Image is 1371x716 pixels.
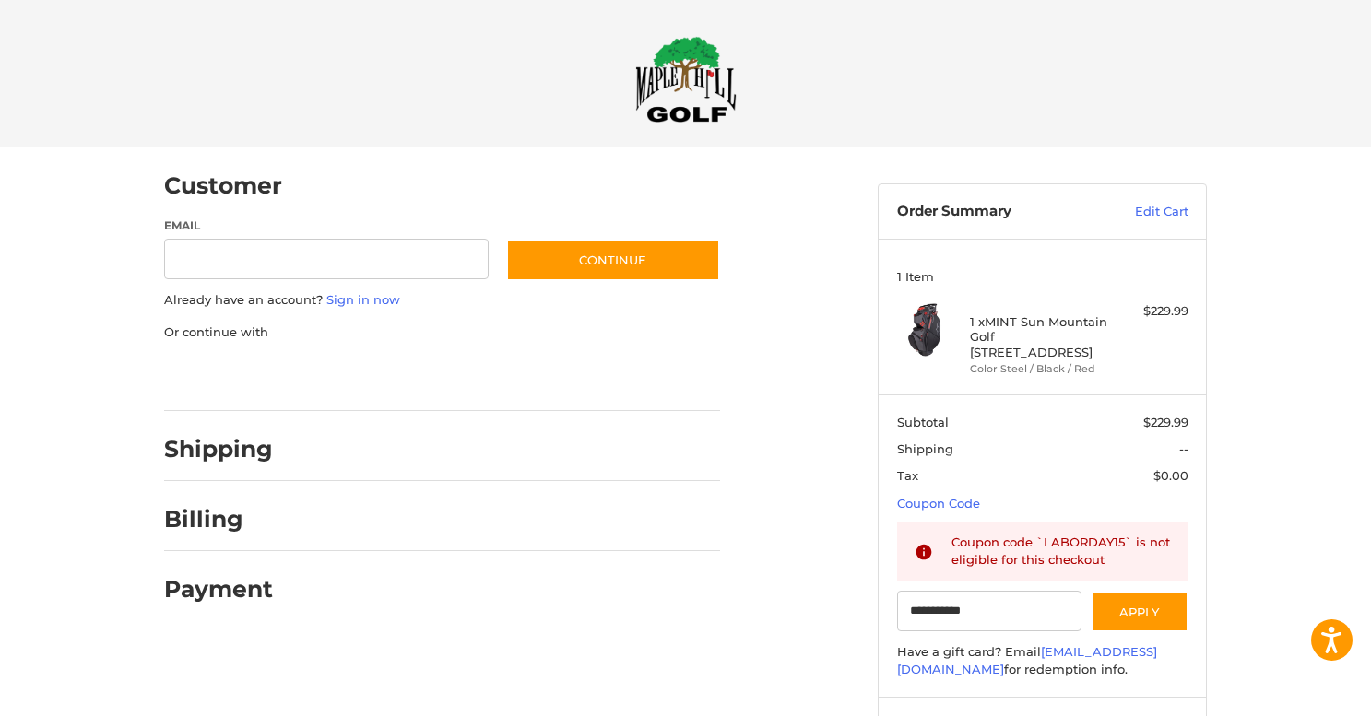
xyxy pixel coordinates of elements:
[471,359,609,393] iframe: PayPal-venmo
[1153,468,1188,483] span: $0.00
[897,591,1082,632] input: Gift Certificate or Coupon Code
[897,496,980,511] a: Coupon Code
[897,269,1188,284] h3: 1 Item
[164,171,282,200] h2: Customer
[164,505,272,534] h2: Billing
[164,217,489,234] label: Email
[897,415,949,429] span: Subtotal
[314,359,453,393] iframe: PayPal-paylater
[164,435,273,464] h2: Shipping
[897,203,1095,221] h3: Order Summary
[1179,441,1188,456] span: --
[1095,203,1188,221] a: Edit Cart
[159,359,297,393] iframe: PayPal-paypal
[897,643,1188,679] div: Have a gift card? Email for redemption info.
[164,291,720,310] p: Already have an account?
[635,36,737,123] img: Maple Hill Golf
[164,323,720,342] p: Or continue with
[897,441,953,456] span: Shipping
[1219,666,1371,716] iframe: Google Customer Reviews
[506,239,720,281] button: Continue
[970,314,1111,359] h4: 1 x MINT Sun Mountain Golf [STREET_ADDRESS]
[1091,591,1188,632] button: Apply
[1143,415,1188,429] span: $229.99
[326,292,400,307] a: Sign in now
[164,575,273,604] h2: Payment
[970,361,1111,377] li: Color Steel / Black / Red
[951,534,1171,569] div: Coupon code `LABORDAY15` is not eligible for this checkout
[1116,302,1188,321] div: $229.99
[897,468,918,483] span: Tax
